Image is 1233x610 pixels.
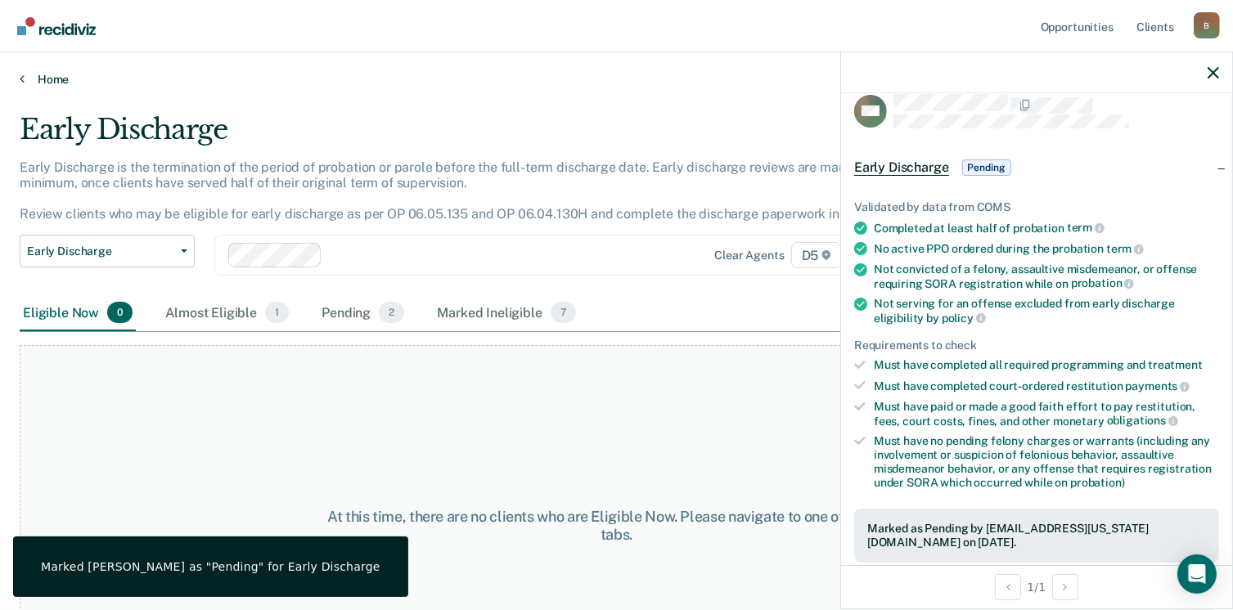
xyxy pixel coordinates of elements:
span: obligations [1107,414,1178,427]
div: Almost Eligible [162,295,292,331]
div: Clear agents [714,249,784,262]
div: Eligible Now [20,295,136,331]
div: At this time, there are no clients who are Eligible Now. Please navigate to one of the other tabs. [318,508,915,543]
div: Marked [PERSON_NAME] as "Pending" for Early Discharge [41,559,380,574]
p: Early Discharge is the termination of the period of probation or parole before the full-term disc... [20,159,899,222]
div: Completed at least half of probation [874,221,1219,235]
button: Previous Opportunity [995,574,1021,600]
span: Pending [962,159,1011,176]
button: Next Opportunity [1052,574,1078,600]
span: 7 [551,302,576,323]
div: Early Discharge [20,113,944,159]
span: probation) [1070,476,1125,489]
div: Marked Ineligible [434,295,579,331]
div: Pending [318,295,407,331]
span: payments [1126,379,1190,392]
span: term [1067,221,1105,234]
div: Validated by data from COMS [854,200,1219,214]
div: Marked as Pending by [EMAIL_ADDRESS][US_STATE][DOMAIN_NAME] on [DATE]. [867,522,1206,549]
div: No active PPO ordered during the probation [874,241,1219,256]
span: 1 [265,302,289,323]
span: D5 [791,242,843,268]
div: B [1194,12,1220,38]
div: Early DischargePending [841,141,1232,194]
span: treatment [1148,358,1203,371]
div: Open Intercom Messenger [1177,554,1217,594]
span: policy [942,312,986,325]
div: Must have completed all required programming and [874,358,1219,372]
span: Early Discharge [854,159,949,176]
a: Home [20,72,1213,87]
span: term [1106,242,1144,255]
div: Must have completed court-ordered restitution [874,379,1219,393]
span: Early Discharge [27,244,174,258]
div: Must have no pending felony charges or warrants (including any involvement or suspicion of feloni... [874,434,1219,489]
span: probation [1071,276,1135,289]
div: Must have paid or made a good faith effort to pay restitution, fees, court costs, fines, and othe... [874,400,1219,428]
span: 0 [107,302,133,323]
span: 2 [379,302,404,323]
div: Not serving for an offense excluded from early discharge eligibility by [874,297,1219,325]
div: Not convicted of a felony, assaultive misdemeanor, or offense requiring SORA registration while on [874,262,1219,290]
button: Profile dropdown button [1194,12,1220,38]
div: Requirements to check [854,339,1219,352]
img: Recidiviz [17,17,96,35]
div: 1 / 1 [841,565,1232,608]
